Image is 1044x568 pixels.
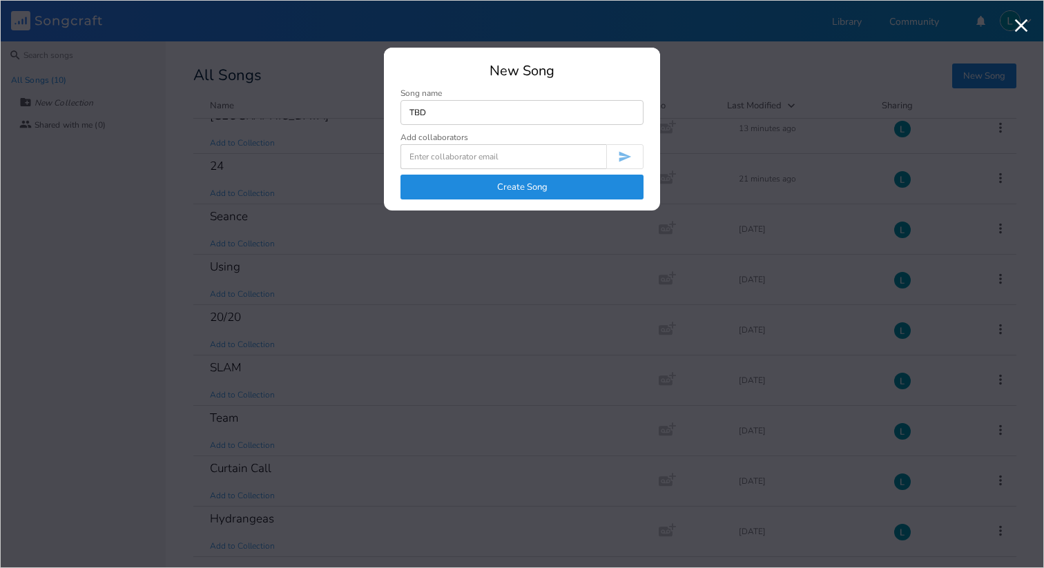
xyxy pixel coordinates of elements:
input: Enter collaborator email [400,144,606,169]
div: New Song [400,64,644,78]
button: Invite [606,144,644,169]
div: Add collaborators [400,133,468,141]
div: Song name [400,89,644,97]
input: Enter song name [400,100,644,125]
button: Create Song [400,175,644,199]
